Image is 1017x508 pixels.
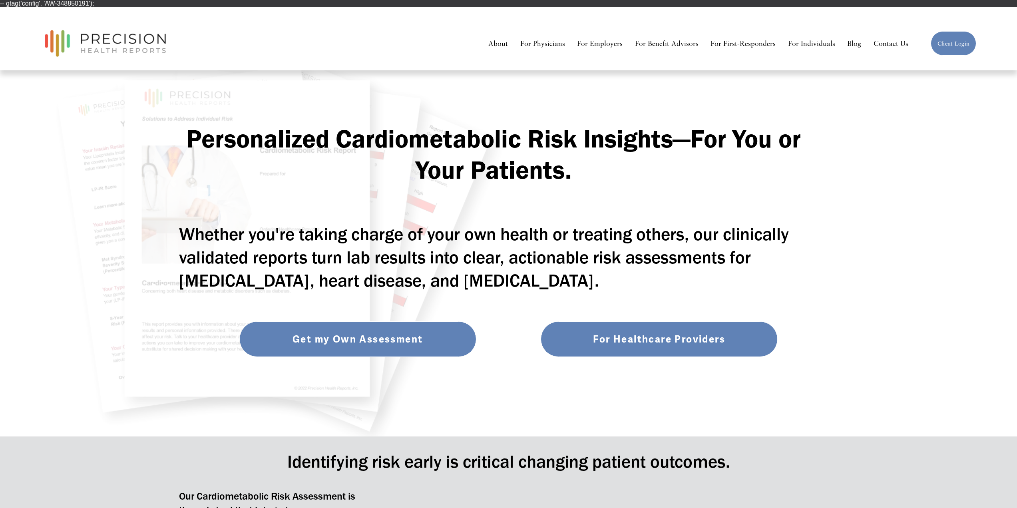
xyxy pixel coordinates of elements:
[179,222,838,292] h2: Whether you're taking charge of your own health or treating others, our clinically validated repo...
[520,36,565,50] a: For Physicians
[186,123,807,185] strong: Personalized Cardiometabolic Risk Insights—For You or Your Patients.
[635,36,699,50] a: For Benefit Advisors
[287,450,730,472] span: Identifying risk early is critical changing patient outcomes.
[541,321,778,357] a: For Healthcare Providers
[847,36,861,50] a: Blog
[41,26,170,60] img: Precision Health Reports
[788,36,835,50] a: For Individuals
[874,36,908,50] a: Contact Us
[239,321,476,357] a: Get my Own Assessment
[488,36,508,50] a: About
[577,36,623,50] a: For Employers
[931,31,976,56] a: Client Login
[711,36,776,50] a: For First-Responders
